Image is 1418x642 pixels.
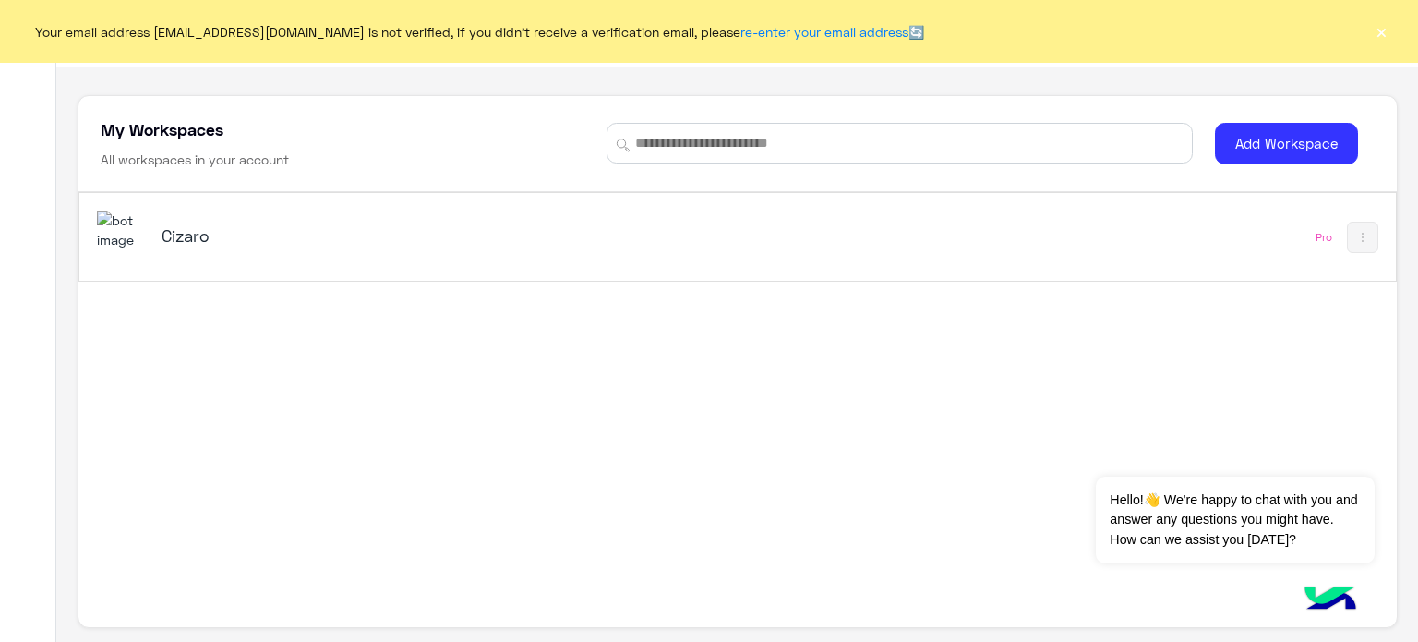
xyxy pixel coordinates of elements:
[1372,22,1390,41] button: ×
[740,24,908,40] a: re-enter your email address
[101,151,289,169] h6: All workspaces in your account
[101,118,223,140] h5: My Workspaces
[1298,568,1363,633] img: hulul-logo.png
[162,224,623,247] h5: Cizaro
[1096,477,1374,563] span: Hello!👋 We're happy to chat with you and answer any questions you might have. How can we assist y...
[1316,230,1332,245] div: Pro
[35,22,924,42] span: Your email address [EMAIL_ADDRESS][DOMAIN_NAME] is not verified, if you didn't receive a verifica...
[1215,123,1358,164] button: Add Workspace
[97,211,147,250] img: 919860931428189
